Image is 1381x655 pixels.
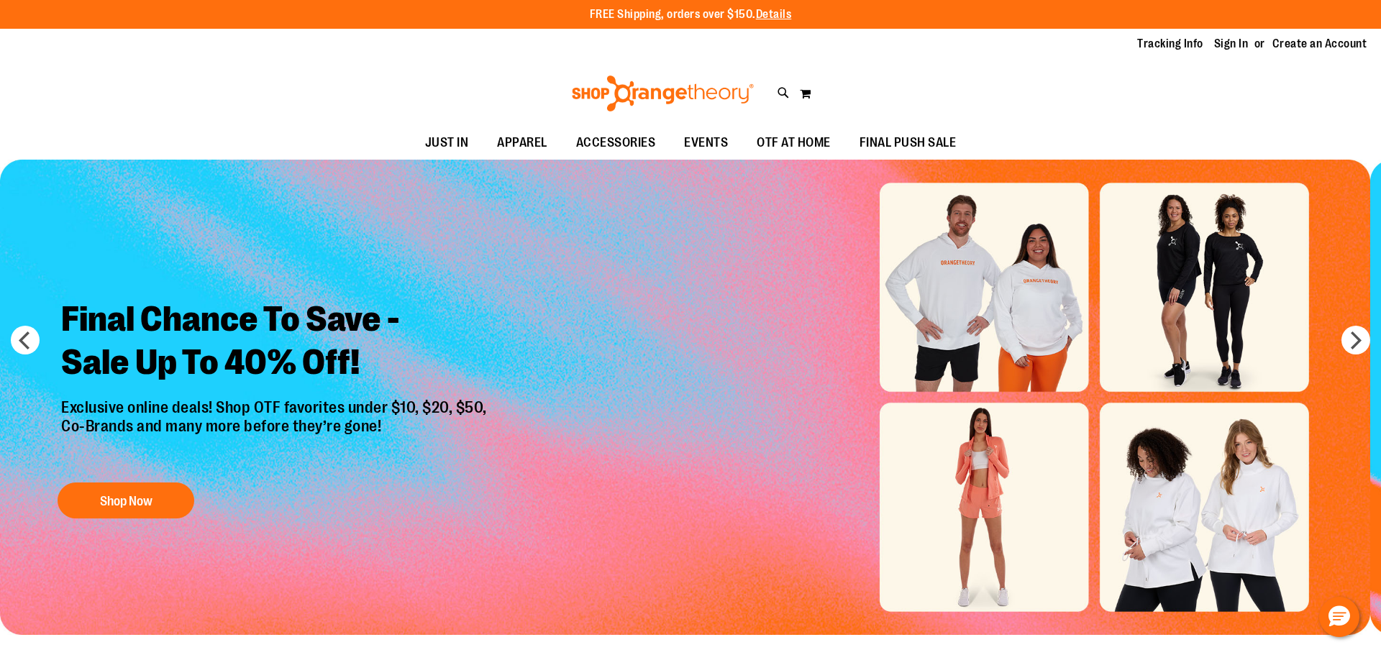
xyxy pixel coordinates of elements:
span: ACCESSORIES [576,127,656,159]
a: Create an Account [1272,36,1367,52]
a: Final Chance To Save -Sale Up To 40% Off! Exclusive online deals! Shop OTF favorites under $10, $... [50,287,501,526]
h2: Final Chance To Save - Sale Up To 40% Off! [50,287,501,398]
a: Tracking Info [1137,36,1203,52]
p: Exclusive online deals! Shop OTF favorites under $10, $20, $50, Co-Brands and many more before th... [50,398,501,469]
a: ACCESSORIES [562,127,670,160]
a: FINAL PUSH SALE [845,127,971,160]
a: OTF AT HOME [742,127,845,160]
button: prev [11,326,40,354]
button: next [1341,326,1370,354]
a: EVENTS [670,127,742,160]
a: Sign In [1214,36,1249,52]
p: FREE Shipping, orders over $150. [590,6,792,23]
span: APPAREL [497,127,547,159]
span: FINAL PUSH SALE [860,127,957,159]
a: Details [756,8,792,21]
span: OTF AT HOME [757,127,831,159]
button: Shop Now [58,482,194,518]
a: APPAREL [483,127,562,160]
a: JUST IN [411,127,483,160]
button: Hello, have a question? Let’s chat. [1319,597,1359,637]
span: EVENTS [684,127,728,159]
img: Shop Orangetheory [570,75,756,111]
span: JUST IN [425,127,469,159]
